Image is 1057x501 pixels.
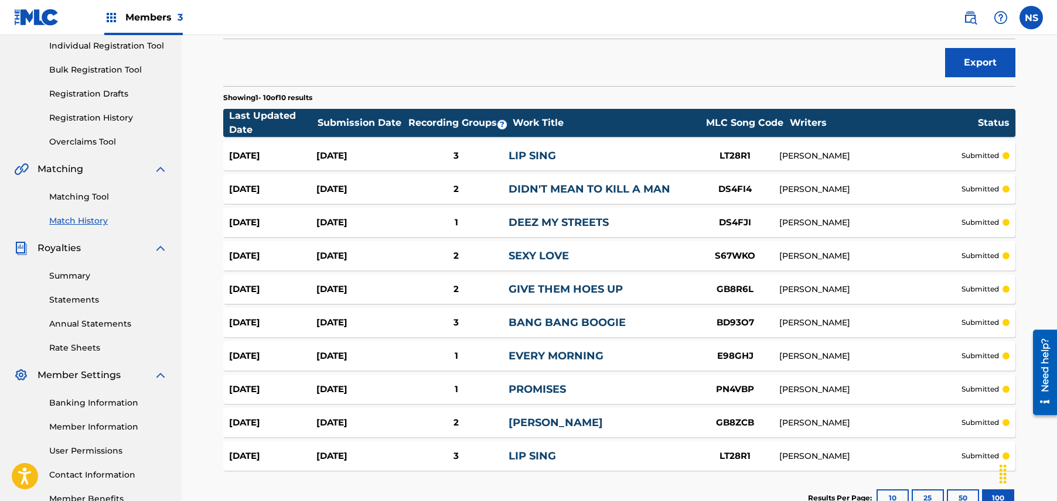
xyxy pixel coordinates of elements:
[49,270,168,282] a: Summary
[229,316,316,330] div: [DATE]
[779,317,961,329] div: [PERSON_NAME]
[37,368,121,382] span: Member Settings
[49,445,168,457] a: User Permissions
[509,249,569,262] a: SEXY LOVE
[229,183,316,196] div: [DATE]
[509,383,566,396] a: PROMISES
[509,316,626,329] a: BANG BANG BOOGIE
[316,349,404,363] div: [DATE]
[104,11,118,25] img: Top Rightsholders
[229,109,317,137] div: Last Updated Date
[961,284,999,294] p: submitted
[959,6,982,29] a: Public Search
[404,149,509,163] div: 3
[316,383,404,396] div: [DATE]
[404,283,509,296] div: 2
[779,183,961,195] div: [PERSON_NAME]
[14,241,28,255] img: Royalties
[509,283,623,296] a: GIVE THEM HOES UP
[49,421,168,433] a: Member Information
[407,116,512,130] div: Recording Groups
[49,64,168,76] a: Bulk Registration Tool
[691,316,779,330] div: BD93O7
[1020,6,1043,29] div: User Menu
[497,120,507,129] span: ?
[14,368,28,382] img: Member Settings
[779,383,961,396] div: [PERSON_NAME]
[509,416,603,429] a: [PERSON_NAME]
[994,11,1008,25] img: help
[961,351,999,361] p: submitted
[404,449,509,463] div: 3
[961,250,999,261] p: submitted
[49,342,168,354] a: Rate Sheets
[1024,325,1057,419] iframe: Resource Center
[961,417,999,428] p: submitted
[961,451,999,461] p: submitted
[691,216,779,229] div: DS4FJI
[998,445,1057,501] iframe: Chat Widget
[316,416,404,430] div: [DATE]
[691,383,779,396] div: PN4VBP
[779,250,961,262] div: [PERSON_NAME]
[945,48,1015,77] button: Export
[701,116,789,130] div: MLC Song Code
[691,283,779,296] div: GB8R6L
[49,112,168,124] a: Registration History
[961,184,999,194] p: submitted
[509,216,609,229] a: DEEZ MY STREETS
[229,383,316,396] div: [DATE]
[49,397,168,409] a: Banking Information
[509,449,556,462] a: LIP SING
[779,417,961,429] div: [PERSON_NAME]
[229,349,316,363] div: [DATE]
[404,383,509,396] div: 1
[49,318,168,330] a: Annual Statements
[316,216,404,229] div: [DATE]
[989,6,1012,29] div: Help
[961,150,999,161] p: submitted
[963,11,977,25] img: search
[691,249,779,263] div: S67WKO
[154,162,168,176] img: expand
[316,183,404,196] div: [DATE]
[229,416,316,430] div: [DATE]
[691,349,779,363] div: E98GHJ
[316,149,404,163] div: [DATE]
[229,149,316,163] div: [DATE]
[779,283,961,296] div: [PERSON_NAME]
[154,368,168,382] img: expand
[49,469,168,481] a: Contact Information
[229,249,316,263] div: [DATE]
[509,183,670,195] a: DIDN'T MEAN TO KILL A MAN
[14,162,29,176] img: Matching
[509,349,603,362] a: EVERY MORNING
[49,88,168,100] a: Registration Drafts
[691,449,779,463] div: LT28R1
[691,416,779,430] div: GB8ZCB
[779,350,961,362] div: [PERSON_NAME]
[229,283,316,296] div: [DATE]
[790,116,977,130] div: Writers
[961,317,999,328] p: submitted
[404,416,509,430] div: 2
[178,12,183,23] span: 3
[154,241,168,255] img: expand
[49,136,168,148] a: Overclaims Tool
[229,449,316,463] div: [DATE]
[691,149,779,163] div: LT28R1
[978,116,1010,130] div: Status
[779,150,961,162] div: [PERSON_NAME]
[404,249,509,263] div: 2
[318,116,405,130] div: Submission Date
[316,449,404,463] div: [DATE]
[125,11,183,24] span: Members
[14,9,59,26] img: MLC Logo
[229,216,316,229] div: [DATE]
[404,349,509,363] div: 1
[961,384,999,394] p: submitted
[49,40,168,52] a: Individual Registration Tool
